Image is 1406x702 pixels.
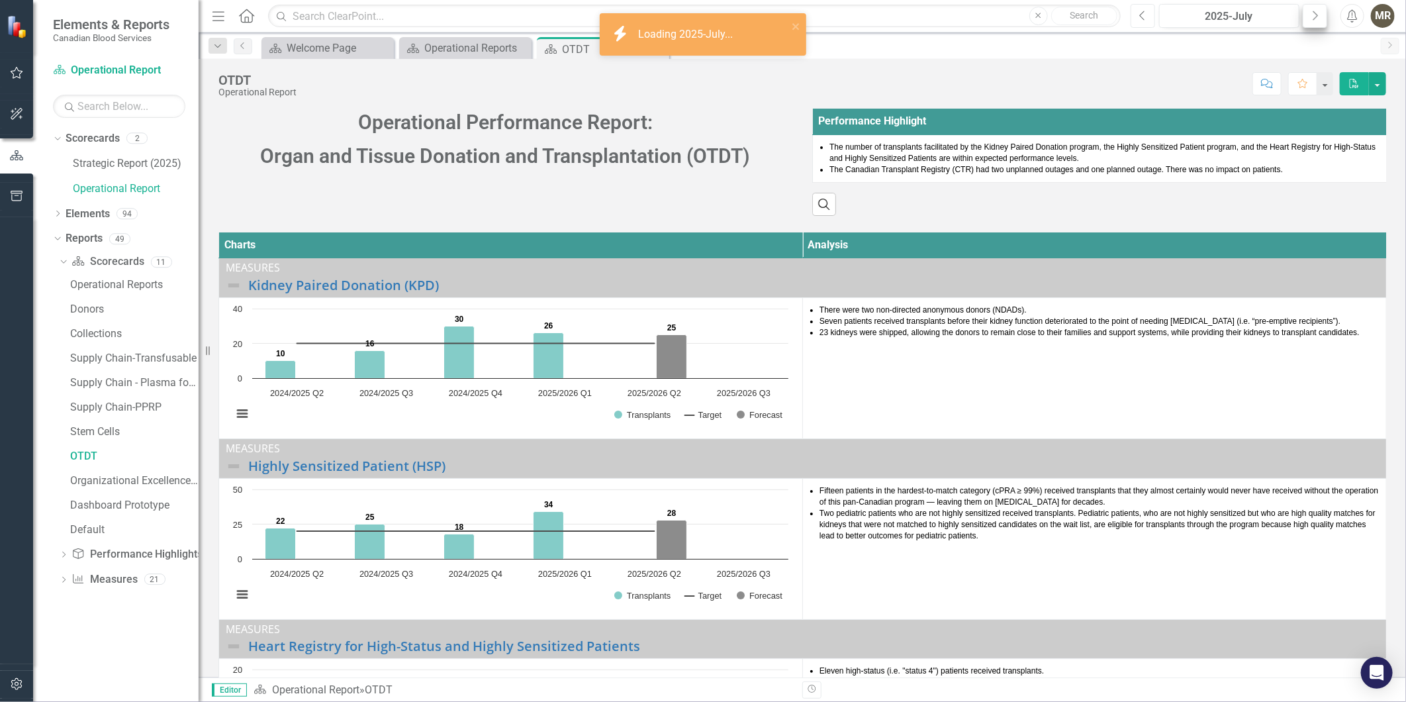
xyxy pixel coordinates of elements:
[70,524,199,536] div: Default
[820,485,1380,508] li: Fifteen patients in the hardest-to-match category (cPRA ≥ 99%) received transplants that they alm...
[628,388,681,398] text: 2025/2026 Q2
[109,233,130,244] div: 49
[226,302,795,434] svg: Interactive chart
[444,326,475,378] path: 2024/2025 Q4, 30. Transplants.
[226,458,242,474] img: Not Defined
[226,624,1380,636] div: Measures
[254,683,792,698] div: »
[749,410,782,420] text: Forecast
[1361,657,1393,689] div: Open Intercom Messenger
[627,591,671,601] text: Transplants
[261,144,751,168] span: Organ and Tissue Donation and Transplantation (OTDT)
[70,303,199,315] div: Donors
[212,683,247,697] span: Editor
[455,523,464,532] text: 18
[272,683,359,696] a: Operational Report
[67,299,199,320] a: Donors
[117,208,138,219] div: 94
[820,508,1380,542] li: Two pediatric patients who are not highly sensitized received transplants. Pediatric patients, wh...
[226,262,1380,274] div: Measures
[820,305,1380,316] li: There were two non-directed anonymous donors (NDADs).
[449,569,502,579] text: 2024/2025 Q4
[218,87,297,97] div: Operational Report
[67,323,199,344] a: Collections
[73,156,199,172] a: Strategic Report (2025)
[226,277,242,293] img: Not Defined
[70,352,199,364] div: Supply Chain-Transfusable
[67,397,199,418] a: Supply Chain-PPRP
[71,547,203,562] a: Performance Highlights
[70,401,199,413] div: Supply Chain-PPRP
[226,443,1380,455] div: Measures
[544,321,553,330] text: 26
[233,404,252,423] button: View chart menu, Chart
[627,410,671,420] text: Transplants
[1051,7,1117,25] button: Search
[248,278,1380,293] a: Kidney Paired Donation (KPD)
[226,483,796,615] div: Chart. Highcharts interactive chart.
[365,339,375,348] text: 16
[73,181,199,197] a: Operational Report
[614,591,671,600] button: Show Transplants
[238,374,242,383] text: 0
[829,142,1383,164] li: The number of transplants facilitated by the Kidney Paired Donation program, the Highly Sensitize...
[534,332,564,378] path: 2025/2026 Q1, 26. Transplants.
[66,231,103,246] a: Reports
[238,554,242,564] text: 0
[233,585,252,603] button: View chart menu, Chart
[265,360,296,378] path: 2024/2025 Q2, 10. Transplants.
[737,591,783,600] button: Show Forecast
[70,475,199,487] div: Organizational Excellence – Quality Management
[1164,9,1295,25] div: 2025-July
[295,340,657,346] g: Target, series 2 of 3. Line with 6 data points.
[70,426,199,438] div: Stem Cells
[685,411,722,419] button: Show Target
[67,348,199,369] a: Supply Chain-Transfusable
[53,63,185,78] a: Operational Report
[276,349,285,358] text: 10
[233,485,242,495] text: 50
[698,410,722,420] text: Target
[71,254,144,270] a: Scorecards
[449,388,502,398] text: 2024/2025 Q4
[270,569,324,579] text: 2024/2025 Q2
[265,528,296,559] path: 2024/2025 Q2, 22. Transplants.
[71,572,137,587] a: Measures
[355,524,385,559] path: 2024/2025 Q3, 25. Transplants.
[544,500,553,509] text: 34
[803,297,1387,438] td: Double-Click to Edit
[66,131,120,146] a: Scorecards
[657,334,687,378] path: 2025/2026 Q2, 25. Forecast.
[1070,10,1098,21] span: Search
[667,323,677,332] text: 25
[248,459,1380,474] a: Highly Sensitized Patient (HSP)
[358,111,653,134] span: Operational Performance Report:
[1159,4,1299,28] button: 2025-July
[820,316,1380,327] li: Seven patients received transplants before their kidney function deteriorated to the point of nee...
[226,638,242,654] img: Not Defined
[7,15,30,38] img: ClearPoint Strategy
[233,339,242,349] text: 20
[67,446,199,467] a: OTDT
[226,302,796,434] div: Chart. Highcharts interactive chart.
[218,73,297,87] div: OTDT
[151,256,172,268] div: 11
[444,534,475,559] path: 2024/2025 Q4, 18. Transplants.
[813,134,1391,182] td: Double-Click to Edit
[1371,4,1395,28] button: MR
[829,164,1383,175] li: The Canadian Transplant Registry (CTR) had two unplanned outages and one planned outage. There wa...
[67,519,199,540] a: Default
[638,27,736,42] div: Loading 2025-July...
[268,5,1121,28] input: Search ClearPoint...
[70,328,199,340] div: Collections
[538,388,592,398] text: 2025/2026 Q1
[67,372,199,393] a: Supply Chain - Plasma for Fractionation
[657,520,687,559] path: 2025/2026 Q2, 28. Forecast.
[820,666,1380,677] li: Eleven high-status (i.e. "status 4") patients received transplants.
[538,569,592,579] text: 2025/2026 Q1
[667,509,677,518] text: 28
[276,517,285,526] text: 22
[233,665,242,675] text: 20
[717,388,771,398] text: 2025/2026 Q3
